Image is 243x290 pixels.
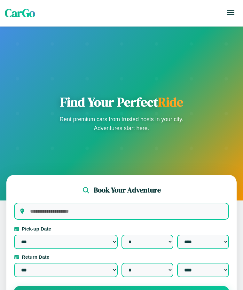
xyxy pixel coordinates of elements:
h1: Find Your Perfect [58,94,185,110]
h2: Book Your Adventure [94,185,161,195]
label: Return Date [14,254,229,260]
span: Ride [158,93,183,111]
label: Pick-up Date [14,226,229,231]
span: CarGo [5,5,35,21]
p: Rent premium cars from trusted hosts in your city. Adventures start here. [58,115,185,133]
